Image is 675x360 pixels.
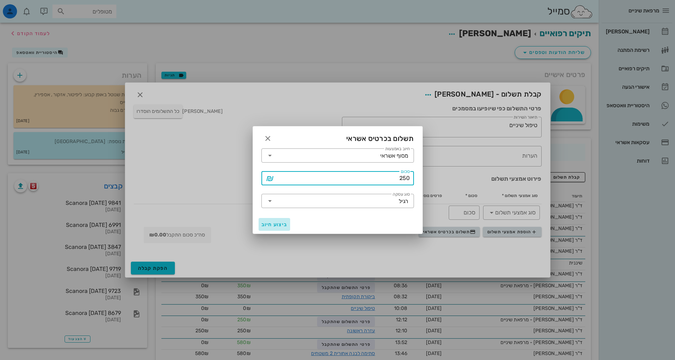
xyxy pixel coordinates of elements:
label: סכום [401,169,410,174]
label: חיוב באמצעות [385,146,410,152]
i: ₪ [266,174,273,182]
div: חיוב באמצעותמסוף אשראי [261,148,414,163]
label: סוג עסקה [393,192,410,197]
div: סוג עסקהרגיל [261,194,414,208]
span: ביצוע חיוב [261,222,288,228]
div: מסוף אשראי [380,153,408,159]
div: תשלום בכרטיס אשראי [253,126,422,148]
button: ביצוע חיוב [259,218,291,231]
div: רגיל [399,198,408,204]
